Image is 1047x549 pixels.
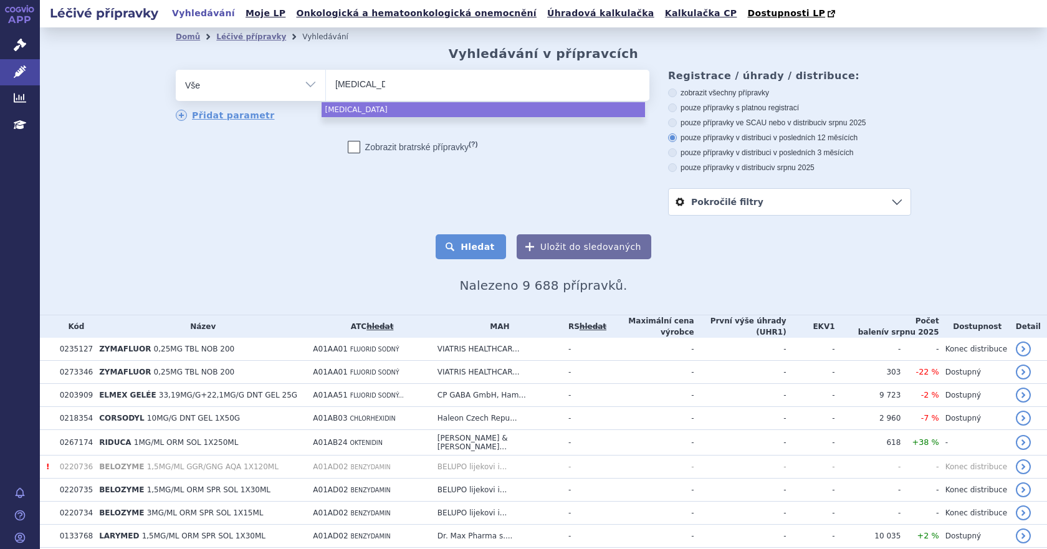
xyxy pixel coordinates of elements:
[1016,341,1031,356] a: detail
[939,430,1010,456] td: -
[606,479,694,502] td: -
[939,479,1010,502] td: Konec distribuce
[350,510,390,517] span: BENZYDAMIN
[562,456,606,479] td: -
[661,5,741,22] a: Kalkulačka CP
[431,384,562,407] td: CP GABA GmbH, Ham...
[669,189,911,215] a: Pokročilé filtry
[436,234,506,259] button: Hledat
[786,361,835,384] td: -
[1016,411,1031,426] a: detail
[366,322,393,331] a: vyhledávání obsahuje příliš mnoho ATC skupin
[1016,435,1031,450] a: detail
[835,525,901,548] td: 10 035
[835,430,901,456] td: 618
[606,384,694,407] td: -
[154,345,235,353] span: 0,25MG TBL NOB 200
[743,5,841,22] a: Dostupnosti LP
[939,315,1010,338] th: Dostupnost
[771,163,814,172] span: v srpnu 2025
[939,456,1010,479] td: Konec distribuce
[543,5,658,22] a: Úhradová kalkulačka
[431,479,562,502] td: BELUPO lijekovi i...
[99,508,144,517] span: BELOZYME
[431,502,562,525] td: BELUPO lijekovi i...
[668,148,911,158] label: pouze přípravky v distribuci v posledních 3 měsících
[786,456,835,479] td: -
[939,407,1010,430] td: Dostupný
[350,464,390,470] span: BENZYDAMIN
[99,345,151,353] span: ZYMAFLUOR
[1016,505,1031,520] a: detail
[694,456,786,479] td: -
[562,430,606,456] td: -
[606,502,694,525] td: -
[901,502,939,525] td: -
[54,456,93,479] td: 0220736
[147,485,270,494] span: 1,5MG/ML ORM SPR SOL 1X30ML
[147,414,240,422] span: 10MG/G DNT GEL 1X50G
[54,361,93,384] td: 0273346
[350,346,399,353] span: FLUORID SODNÝ
[176,32,200,41] a: Domů
[939,384,1010,407] td: Dostupný
[54,407,93,430] td: 0218354
[835,384,901,407] td: 9 723
[147,508,264,517] span: 3MG/ML ORM SPR SOL 1X15ML
[517,234,651,259] button: Uložit do sledovaných
[884,328,939,337] span: v srpnu 2025
[786,338,835,361] td: -
[562,502,606,525] td: -
[350,487,390,494] span: BENZYDAMIN
[786,315,835,338] th: EKV1
[786,525,835,548] td: -
[46,462,49,471] span: Registrace tohoto produktu byla zrušena.
[313,462,348,471] span: A01AD02
[901,338,939,361] td: -
[835,479,901,502] td: -
[786,430,835,456] td: -
[350,369,399,376] span: FLUORID SODNÝ
[1016,365,1031,380] a: detail
[431,338,562,361] td: VIATRIS HEALTHCAR...
[350,392,404,399] span: FLUORID SODNÝ...
[921,413,939,422] span: -7 %
[147,462,279,471] span: 1,5MG/ML GGR/GNG AQA 1X120ML
[835,315,939,338] th: Počet balení
[313,368,348,376] span: A01AA01
[562,525,606,548] td: -
[835,338,901,361] td: -
[912,437,939,447] span: +38 %
[606,525,694,548] td: -
[786,384,835,407] td: -
[694,338,786,361] td: -
[431,361,562,384] td: VIATRIS HEALTHCAR...
[93,315,307,338] th: Název
[40,4,168,22] h2: Léčivé přípravky
[1016,388,1031,403] a: detail
[786,502,835,525] td: -
[901,456,939,479] td: -
[694,525,786,548] td: -
[694,384,786,407] td: -
[939,361,1010,384] td: Dostupný
[835,502,901,525] td: -
[786,407,835,430] td: -
[348,141,478,153] label: Zobrazit bratrské přípravky
[431,315,562,338] th: MAH
[606,315,694,338] th: Maximální cena výrobce
[350,439,382,446] span: OKTENIDIN
[606,338,694,361] td: -
[921,390,939,399] span: -2 %
[350,415,395,422] span: CHLORHEXIDIN
[99,485,144,494] span: BELOZYME
[668,70,911,82] h3: Registrace / úhrady / distribuce:
[694,315,786,338] th: První výše úhrady (UHR1)
[431,456,562,479] td: BELUPO lijekovi i...
[168,5,239,22] a: Vyhledávání
[835,456,901,479] td: -
[1016,528,1031,543] a: detail
[562,384,606,407] td: -
[313,438,347,447] span: A01AB24
[366,322,393,331] del: hledat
